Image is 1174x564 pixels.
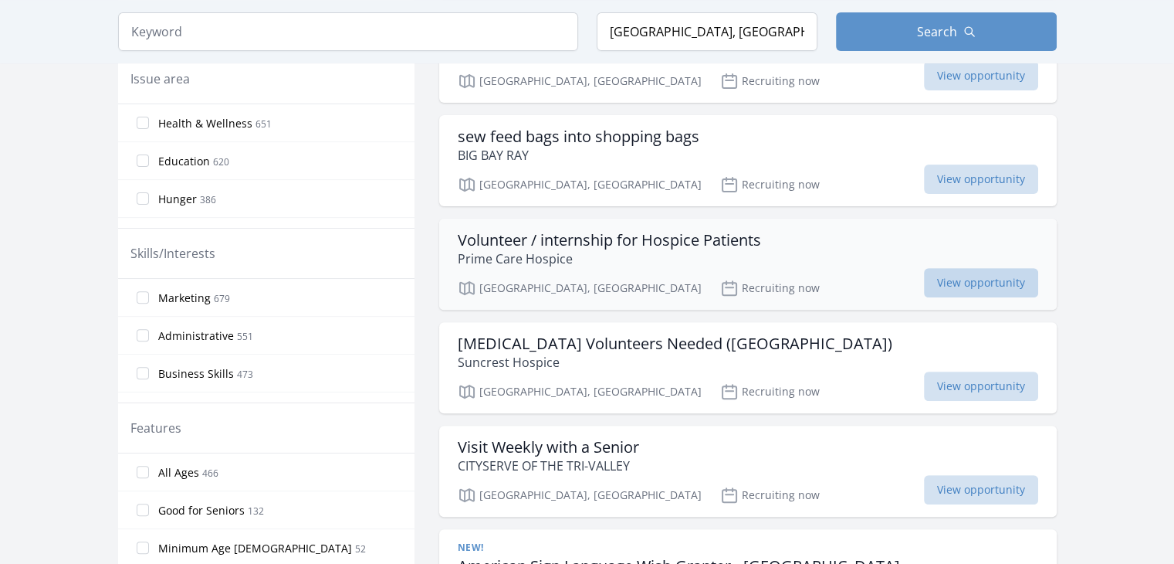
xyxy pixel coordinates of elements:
input: Marketing 679 [137,291,149,304]
span: Hunger [158,192,197,207]
span: 473 [237,368,253,381]
span: Health & Wellness [158,116,252,131]
h3: Visit Weekly with a Senior [458,438,639,457]
p: [GEOGRAPHIC_DATA], [GEOGRAPHIC_DATA] [458,72,702,90]
input: Hunger 386 [137,192,149,205]
span: Search [917,22,957,41]
a: [MEDICAL_DATA] Volunteers Needed ([GEOGRAPHIC_DATA]) Suncrest Hospice [GEOGRAPHIC_DATA], [GEOGRAP... [439,322,1057,413]
span: All Ages [158,465,199,481]
span: 679 [214,292,230,305]
input: Good for Seniors 132 [137,504,149,516]
p: Prime Care Hospice [458,250,761,268]
legend: Issue area [130,70,190,88]
p: [GEOGRAPHIC_DATA], [GEOGRAPHIC_DATA] [458,175,702,194]
legend: Features [130,419,181,437]
a: Volunteer / internship for Hospice Patients Prime Care Hospice [GEOGRAPHIC_DATA], [GEOGRAPHIC_DAT... [439,219,1057,310]
p: Recruiting now [720,382,820,401]
p: Recruiting now [720,486,820,505]
span: Good for Seniors [158,503,245,518]
input: All Ages 466 [137,466,149,478]
span: View opportunity [924,475,1038,505]
a: Visit Weekly with a Senior CITYSERVE OF THE TRI-VALLEY [GEOGRAPHIC_DATA], [GEOGRAPHIC_DATA] Recru... [439,426,1057,517]
p: CITYSERVE OF THE TRI-VALLEY [458,457,639,475]
button: Search [836,12,1057,51]
input: Business Skills 473 [137,367,149,379]
span: New! [458,542,484,554]
p: [GEOGRAPHIC_DATA], [GEOGRAPHIC_DATA] [458,279,702,297]
span: 466 [202,467,218,480]
span: 132 [248,505,264,518]
input: Education 620 [137,155,149,167]
input: Minimum Age [DEMOGRAPHIC_DATA] 52 [137,542,149,554]
p: Suncrest Hospice [458,353,892,372]
input: Keyword [118,12,578,51]
p: Recruiting now [720,72,820,90]
span: View opportunity [924,61,1038,90]
input: Location [597,12,817,51]
legend: Skills/Interests [130,244,215,263]
span: Business Skills [158,366,234,382]
input: Health & Wellness 651 [137,117,149,129]
span: 551 [237,330,253,343]
span: Administrative [158,328,234,344]
p: [GEOGRAPHIC_DATA], [GEOGRAPHIC_DATA] [458,486,702,505]
span: 620 [213,155,229,168]
span: 651 [255,117,272,131]
span: 52 [355,542,366,556]
p: Recruiting now [720,175,820,194]
h3: [MEDICAL_DATA] Volunteers Needed ([GEOGRAPHIC_DATA]) [458,335,892,353]
span: View opportunity [924,268,1038,297]
span: Marketing [158,290,211,306]
span: 386 [200,193,216,206]
p: Recruiting now [720,279,820,297]
span: Education [158,154,210,169]
p: [GEOGRAPHIC_DATA], [GEOGRAPHIC_DATA] [458,382,702,401]
span: Minimum Age [DEMOGRAPHIC_DATA] [158,541,352,556]
span: View opportunity [924,165,1038,194]
span: View opportunity [924,372,1038,401]
a: sew feed bags into shopping bags BIG BAY RAY [GEOGRAPHIC_DATA], [GEOGRAPHIC_DATA] Recruiting now ... [439,115,1057,206]
h3: sew feed bags into shopping bags [458,127,699,146]
input: Administrative 551 [137,329,149,341]
p: BIG BAY RAY [458,146,699,165]
h3: Volunteer / internship for Hospice Patients [458,231,761,250]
